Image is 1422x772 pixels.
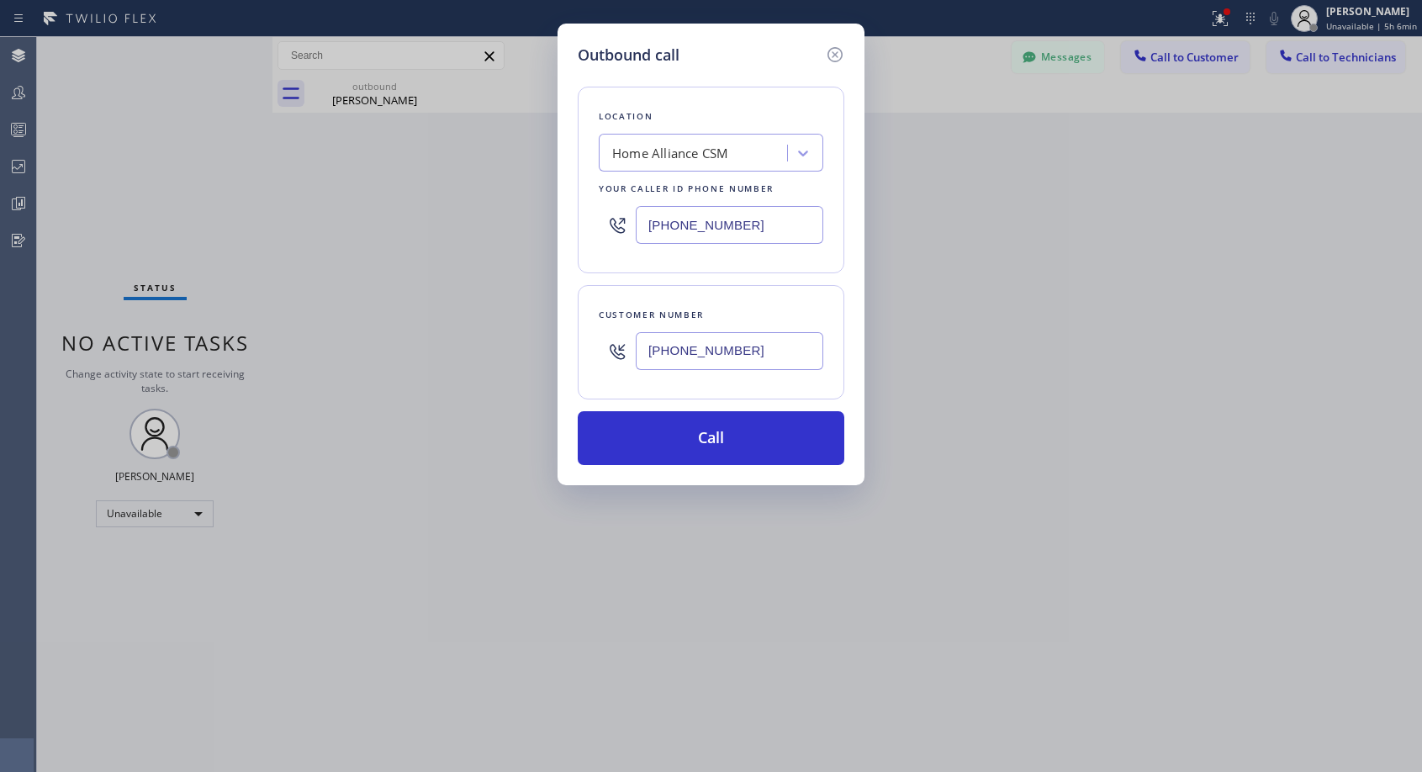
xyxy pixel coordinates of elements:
div: Customer number [599,306,823,324]
h5: Outbound call [578,44,679,66]
button: Call [578,411,844,465]
div: Location [599,108,823,125]
input: (123) 456-7890 [636,206,823,244]
input: (123) 456-7890 [636,332,823,370]
div: Your caller id phone number [599,180,823,198]
div: Home Alliance CSM [612,144,728,163]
